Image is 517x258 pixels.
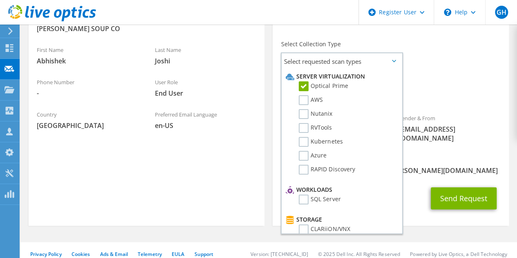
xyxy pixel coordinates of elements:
[284,185,398,195] li: Workloads
[495,6,508,19] span: GH
[299,151,327,161] label: Azure
[37,56,139,65] span: Abhishek
[147,41,265,70] div: Last Name
[299,95,323,105] label: AWS
[282,53,402,70] span: Select requested scan types
[147,106,265,134] div: Preferred Email Language
[299,224,350,234] label: CLARiiON/VNX
[299,81,348,91] label: Optical Prime
[37,89,139,98] span: -
[37,121,139,130] span: [GEOGRAPHIC_DATA]
[391,110,509,147] div: Sender & From
[281,40,340,48] label: Select Collection Type
[299,109,332,119] label: Nutanix
[299,165,355,175] label: RAPID Discovery
[284,72,398,81] li: Server Virtualization
[29,106,147,134] div: Country
[100,251,128,258] a: Ads & Email
[194,251,213,258] a: Support
[299,123,332,133] label: RVTools
[273,110,391,147] div: To
[155,121,257,130] span: en-US
[172,251,184,258] a: EULA
[138,251,162,258] a: Telemetry
[155,89,257,98] span: End User
[431,187,497,209] button: Send Request
[284,215,398,224] li: Storage
[72,251,90,258] a: Cookies
[37,24,256,33] span: [PERSON_NAME] SOUP CO
[318,251,400,258] li: © 2025 Dell Inc. All Rights Reserved
[155,56,257,65] span: Joshi
[410,251,507,258] li: Powered by Live Optics, a Dell Technology
[299,195,340,204] label: SQL Server
[299,137,342,147] label: Kubernetes
[29,41,147,70] div: First Name
[30,251,62,258] a: Privacy Policy
[251,251,308,258] li: Version: [TECHNICAL_ID]
[147,74,265,102] div: User Role
[444,9,451,16] svg: \n
[273,151,508,179] div: CC & Reply To
[29,74,147,102] div: Phone Number
[273,73,508,105] div: Requested Collections
[399,125,501,143] span: [EMAIL_ADDRESS][DOMAIN_NAME]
